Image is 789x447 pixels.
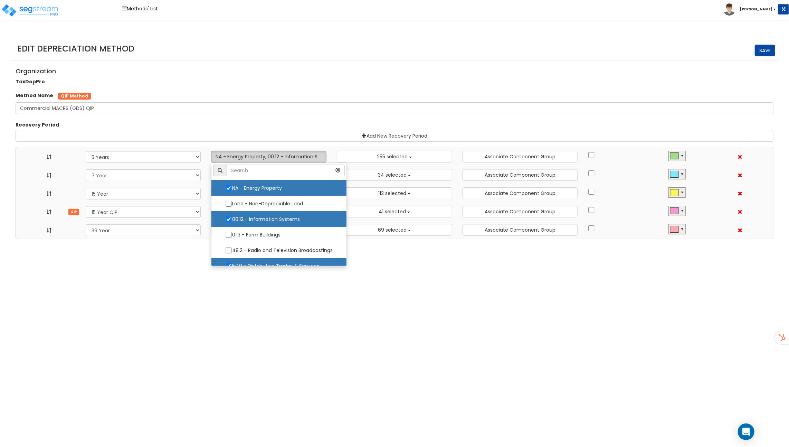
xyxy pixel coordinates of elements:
a: Save [755,45,775,56]
input: Set as default recovery period [588,152,595,158]
input: 01.3 - Farm Buildings [225,232,232,238]
h4: Organization [16,68,773,75]
img: avatar.png [723,3,735,16]
button: NA - Energy Property, 00.12 - Information Systems, 57.0 - Distributive Trades & Services [211,151,326,162]
input: 48.2 - Radio and Television Broadcastings [225,248,232,253]
span: 255 selected [377,153,408,160]
div: ▼ [681,226,684,231]
div: ▼ [681,152,684,158]
input: 00.12 - Information Systems [225,216,232,222]
label: 48.2 - Radio and Television Broadcastings [218,243,340,258]
input: NA - Energy Property [225,185,232,191]
button: Associate Component Group [463,169,578,181]
h3: Edit Depreciation Method [17,44,775,53]
span: 69 selected [378,226,407,233]
label: Land - Non-Depreciable Land [218,196,340,211]
span: QIP Method [58,93,91,100]
input: Set as default recovery period [588,207,595,213]
label: Method Name [16,92,53,99]
img: logo_pro_r.png [1,3,60,17]
button: Associate Component Group [463,187,578,199]
div: Open Intercom Messenger [738,423,754,440]
b: [PERSON_NAME] [740,7,772,12]
button: 112 selected [337,187,452,199]
label: Recovery Period [16,121,59,128]
span: 112 selected [378,190,406,197]
button: 41 selected [337,206,452,217]
button: Associate Component Group [463,224,578,236]
label: NA - Energy Property [218,181,340,195]
span: NA - Energy Property, 00.12 - Information Systems, 57.0 - Distributive Trades & Services [216,153,425,160]
button: 69 selected [337,224,452,236]
label: 57.0 - Distributive Trades & Services [218,259,340,273]
button: 34 selected [337,169,452,181]
input: Set as default recovery period [588,170,595,176]
label: TaxDepPro [16,78,45,85]
button: Associate Component Group [463,206,578,217]
label: 00.12 - Information Systems [218,212,340,226]
input: Set as default recovery period [588,225,595,231]
span: QIP [68,209,79,215]
input: Set as default recovery period [588,189,595,195]
button: Associate Component Group [463,151,578,162]
label: 01.3 - Farm Buildings [218,227,340,242]
input: Search [227,165,331,176]
span: 41 selected [379,208,406,215]
a: Methods' List [118,3,161,14]
button: 255 selected [337,151,452,162]
input: 57.0 - Distributive Trades & Services [225,263,232,269]
input: Land - Non-Depreciable Land [225,201,232,207]
span: 34 selected [378,171,407,178]
div: ▼ [681,189,684,195]
a: Add New Recovery Period [16,130,773,142]
div: ▼ [681,171,684,176]
div: ▼ [681,207,684,213]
